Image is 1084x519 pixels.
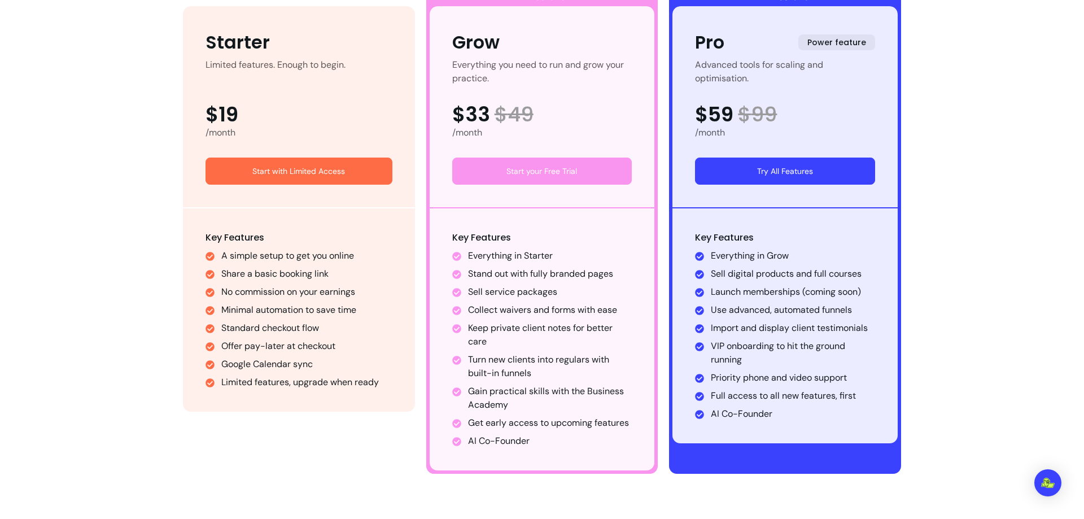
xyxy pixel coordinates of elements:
div: /month [452,126,632,139]
a: Start your Free Trial [452,158,632,185]
li: AI Co-Founder [468,434,632,448]
li: Get early access to upcoming features [468,416,632,430]
li: Standard checkout flow [221,321,392,335]
div: Grow [452,29,500,56]
li: Google Calendar sync [221,357,392,371]
a: Try All Features [695,158,875,185]
li: Gain practical skills with the Business Academy [468,385,632,412]
li: Offer pay-later at checkout [221,339,392,353]
li: A simple setup to get you online [221,249,392,263]
span: $59 [695,103,733,126]
div: /month [695,126,875,139]
span: Power feature [798,34,875,50]
div: Limited features. Enough to begin. [206,58,346,85]
li: Sell digital products and full courses [711,267,875,281]
li: No commission on your earnings [221,285,392,299]
li: Share a basic booking link [221,267,392,281]
li: Use advanced, automated funnels [711,303,875,317]
a: Start with Limited Access [206,158,392,185]
li: Priority phone and video support [711,371,875,385]
li: Everything in Starter [468,249,632,263]
div: /month [206,126,392,139]
span: $33 [452,103,490,126]
span: Key Features [695,231,754,244]
li: Launch memberships (coming soon) [711,285,875,299]
li: VIP onboarding to hit the ground running [711,339,875,367]
li: Turn new clients into regulars with built-in funnels [468,353,632,380]
li: Everything in Grow [711,249,875,263]
span: $19 [206,103,238,126]
div: Everything you need to run and grow your practice. [452,58,632,85]
li: AI Co-Founder [711,407,875,421]
div: Open Intercom Messenger [1034,469,1061,496]
li: Keep private client notes for better care [468,321,632,348]
li: Limited features, upgrade when ready [221,376,392,389]
span: $ 99 [738,103,777,126]
span: $ 49 [495,103,534,126]
li: Stand out with fully branded pages [468,267,632,281]
li: Collect waivers and forms with ease [468,303,632,317]
li: Full access to all new features, first [711,389,875,403]
span: Key Features [452,231,511,244]
div: Starter [206,29,270,56]
li: Import and display client testimonials [711,321,875,335]
li: Sell service packages [468,285,632,299]
div: Pro [695,29,724,56]
li: Minimal automation to save time [221,303,392,317]
span: Key Features [206,231,264,244]
div: Advanced tools for scaling and optimisation. [695,58,875,85]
